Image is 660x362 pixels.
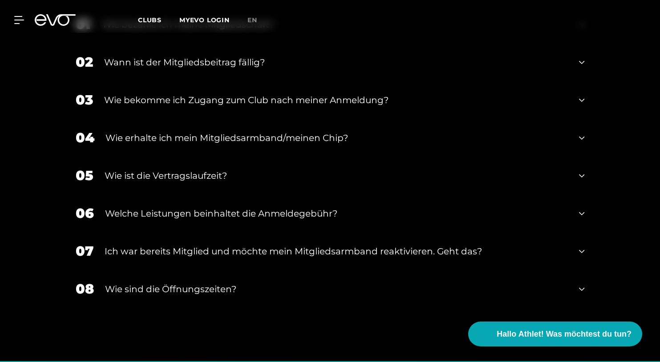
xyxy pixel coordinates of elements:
button: Hallo Athlet! Was möchtest du tun? [468,322,642,346]
div: Wann ist der Mitgliedsbeitrag fällig? [104,56,568,69]
div: 05 [76,165,93,185]
div: Wie erhalte ich mein Mitgliedsarmband/meinen Chip? [105,131,568,145]
a: Clubs [138,16,179,24]
div: Ich war bereits Mitglied und möchte mein Mitgliedsarmband reaktivieren. Geht das? [105,245,568,258]
span: en [247,16,257,24]
div: 07 [76,241,93,261]
span: Hallo Athlet! Was möchtest du tun? [497,328,632,340]
div: 02 [76,52,93,72]
div: Welche Leistungen beinhaltet die Anmeldegebühr? [105,207,568,220]
a: en [247,15,268,25]
div: Wie bekomme ich Zugang zum Club nach meiner Anmeldung? [104,93,568,107]
div: 08 [76,279,94,299]
div: Wie ist die Vertragslaufzeit? [105,169,568,182]
div: Wie sind die Öffnungszeiten? [105,282,568,296]
div: 04 [76,128,94,148]
div: 03 [76,90,93,110]
a: MYEVO LOGIN [179,16,230,24]
div: 06 [76,203,94,223]
span: Clubs [138,16,162,24]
